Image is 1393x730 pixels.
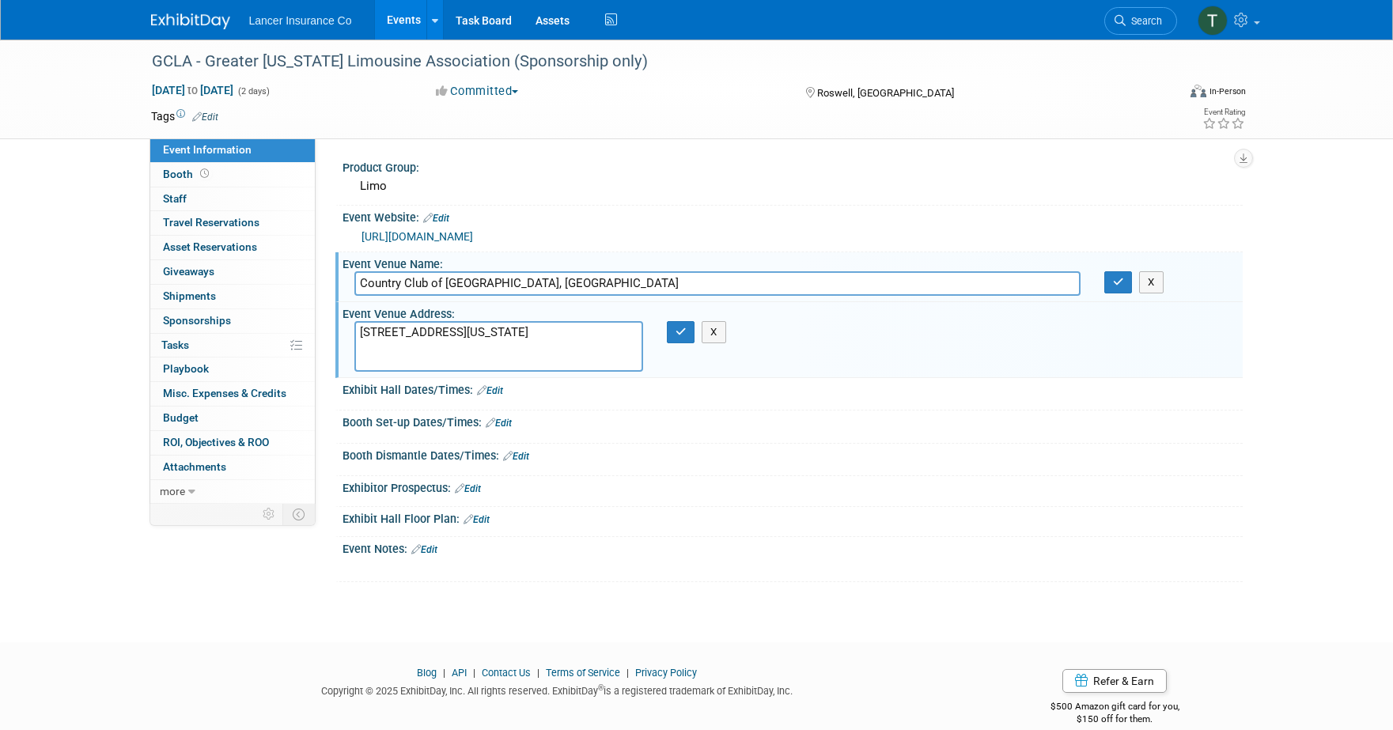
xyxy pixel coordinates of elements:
[469,667,479,679] span: |
[1139,271,1164,293] button: X
[163,216,259,229] span: Travel Reservations
[455,483,481,494] a: Edit
[533,667,543,679] span: |
[1084,82,1247,106] div: Event Format
[150,431,315,455] a: ROI, Objectives & ROO
[163,192,187,205] span: Staff
[146,47,1153,76] div: GCLA - Greater [US_STATE] Limousine Association (Sponsorship only)
[503,451,529,462] a: Edit
[1104,7,1177,35] a: Search
[150,138,315,162] a: Event Information
[343,476,1243,497] div: Exhibitor Prospectus:
[150,456,315,479] a: Attachments
[411,544,437,555] a: Edit
[249,14,352,27] span: Lancer Insurance Co
[163,314,231,327] span: Sponsorships
[546,667,620,679] a: Terms of Service
[464,514,490,525] a: Edit
[163,460,226,473] span: Attachments
[430,83,524,100] button: Committed
[1209,85,1246,97] div: In-Person
[635,667,697,679] a: Privacy Policy
[185,84,200,96] span: to
[343,252,1243,272] div: Event Venue Name:
[150,187,315,211] a: Staff
[987,690,1243,726] div: $500 Amazon gift card for you,
[197,168,212,180] span: Booth not reserved yet
[150,211,315,235] a: Travel Reservations
[482,667,531,679] a: Contact Us
[150,260,315,284] a: Giveaways
[163,411,199,424] span: Budget
[150,382,315,406] a: Misc. Expenses & Credits
[151,108,218,124] td: Tags
[354,174,1231,199] div: Limo
[987,713,1243,726] div: $150 off for them.
[817,87,954,99] span: Roswell, [GEOGRAPHIC_DATA]
[343,537,1243,558] div: Event Notes:
[151,13,230,29] img: ExhibitDay
[1198,6,1228,36] img: Terrence Forrest
[160,485,185,497] span: more
[343,410,1243,431] div: Booth Set-up Dates/Times:
[150,236,315,259] a: Asset Reservations
[163,240,257,253] span: Asset Reservations
[1202,108,1245,116] div: Event Rating
[477,385,503,396] a: Edit
[282,504,315,524] td: Toggle Event Tabs
[150,309,315,333] a: Sponsorships
[237,86,270,96] span: (2 days)
[343,507,1243,528] div: Exhibit Hall Floor Plan:
[623,667,633,679] span: |
[439,667,449,679] span: |
[343,206,1243,226] div: Event Website:
[343,302,1243,322] div: Event Venue Address:
[343,156,1243,176] div: Product Group:
[151,83,234,97] span: [DATE] [DATE]
[150,334,315,357] a: Tasks
[163,436,269,448] span: ROI, Objectives & ROO
[150,407,315,430] a: Budget
[150,357,315,381] a: Playbook
[150,285,315,308] a: Shipments
[163,362,209,375] span: Playbook
[598,683,604,692] sup: ®
[452,667,467,679] a: API
[150,480,315,504] a: more
[256,504,283,524] td: Personalize Event Tab Strip
[486,418,512,429] a: Edit
[151,680,964,698] div: Copyright © 2025 ExhibitDay, Inc. All rights reserved. ExhibitDay is a registered trademark of Ex...
[417,667,437,679] a: Blog
[423,213,449,224] a: Edit
[163,289,216,302] span: Shipments
[163,143,252,156] span: Event Information
[1126,15,1162,27] span: Search
[1062,669,1167,693] a: Refer & Earn
[192,112,218,123] a: Edit
[343,444,1243,464] div: Booth Dismantle Dates/Times:
[1190,85,1206,97] img: Format-Inperson.png
[163,387,286,399] span: Misc. Expenses & Credits
[343,378,1243,399] div: Exhibit Hall Dates/Times:
[161,339,189,351] span: Tasks
[163,168,212,180] span: Booth
[150,163,315,187] a: Booth
[702,321,726,343] button: X
[163,265,214,278] span: Giveaways
[361,230,473,243] a: [URL][DOMAIN_NAME]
